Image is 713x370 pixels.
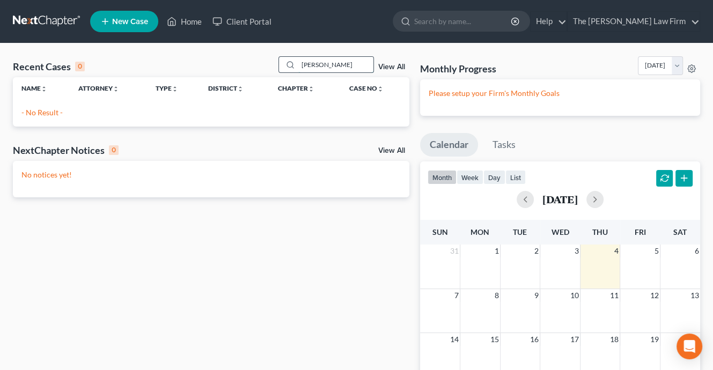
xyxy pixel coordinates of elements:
span: 10 [569,289,580,302]
h2: [DATE] [542,194,578,205]
span: 9 [533,289,540,302]
p: Please setup your Firm's Monthly Goals [429,88,692,99]
button: day [483,170,505,184]
span: 17 [569,333,580,346]
span: 1 [494,245,500,257]
a: View All [378,63,405,71]
span: Sun [432,227,448,236]
a: Typeunfold_more [156,84,178,92]
i: unfold_more [113,86,119,92]
a: Nameunfold_more [21,84,47,92]
span: 13 [689,289,700,302]
a: Districtunfold_more [208,84,244,92]
div: NextChapter Notices [13,144,119,157]
div: Open Intercom Messenger [677,334,702,359]
span: 8 [494,289,500,302]
i: unfold_more [41,86,47,92]
div: 0 [109,145,119,155]
button: month [428,170,457,184]
span: 11 [609,289,620,302]
span: Sat [673,227,687,236]
div: 0 [75,62,85,71]
i: unfold_more [172,86,178,92]
span: 4 [613,245,620,257]
span: 16 [529,333,540,346]
button: week [457,170,483,184]
p: - No Result - [21,107,401,118]
span: 14 [449,333,460,346]
button: list [505,170,526,184]
i: unfold_more [308,86,314,92]
i: unfold_more [377,86,384,92]
h3: Monthly Progress [420,62,496,75]
a: Attorneyunfold_more [78,84,119,92]
span: 6 [694,245,700,257]
a: Client Portal [207,12,277,31]
span: 19 [649,333,660,346]
span: 7 [453,289,460,302]
p: No notices yet! [21,169,401,180]
span: Mon [471,227,489,236]
a: Help [531,12,567,31]
span: Tue [513,227,527,236]
a: The [PERSON_NAME] Law Firm [568,12,700,31]
div: Recent Cases [13,60,85,73]
span: 18 [609,333,620,346]
span: 5 [653,245,660,257]
input: Search by name... [298,57,373,72]
span: 12 [649,289,660,302]
input: Search by name... [414,11,512,31]
a: Case Nounfold_more [349,84,384,92]
span: 31 [449,245,460,257]
span: 20 [689,333,700,346]
i: unfold_more [237,86,244,92]
span: Wed [551,227,569,236]
a: Tasks [483,133,525,157]
a: View All [378,147,405,154]
span: Thu [592,227,608,236]
a: Chapterunfold_more [278,84,314,92]
span: 3 [574,245,580,257]
span: 15 [489,333,500,346]
span: New Case [112,18,148,26]
span: 2 [533,245,540,257]
a: Calendar [420,133,478,157]
span: Fri [635,227,646,236]
a: Home [161,12,207,31]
